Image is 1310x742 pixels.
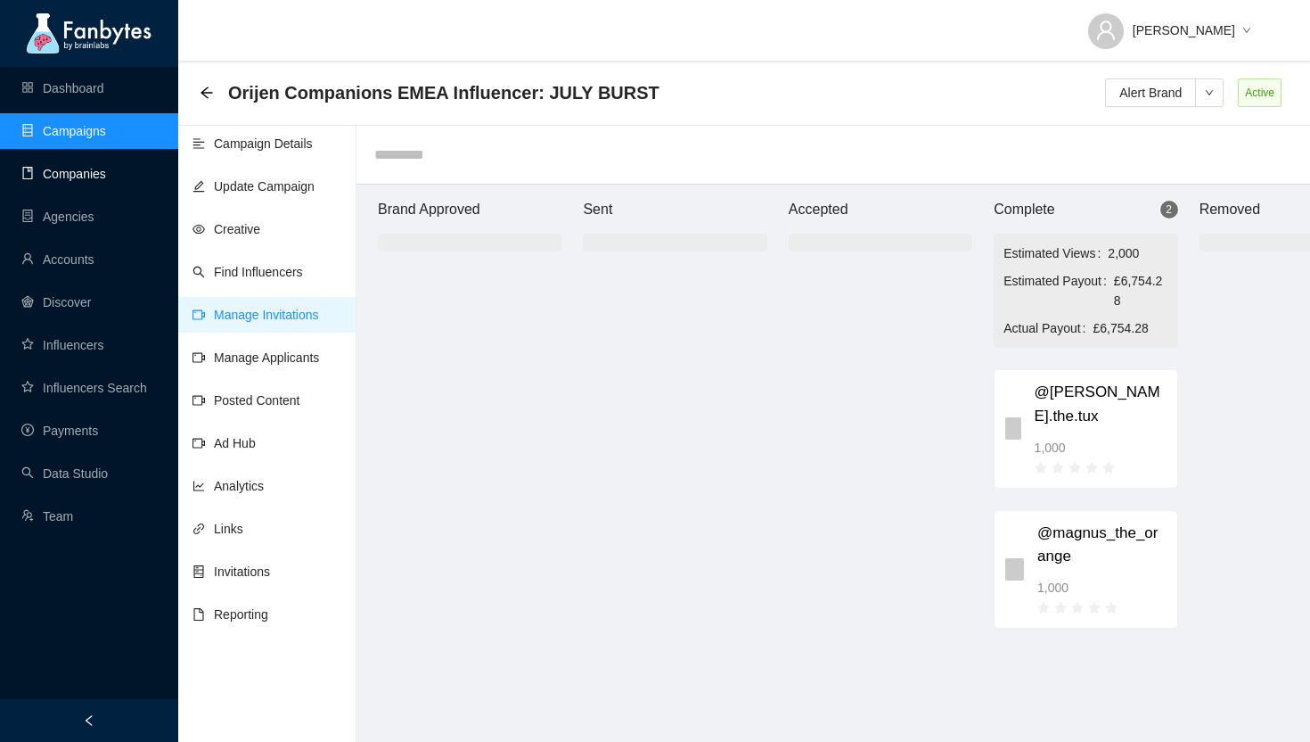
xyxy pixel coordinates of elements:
[1003,243,1108,263] span: Estimated Views
[21,466,108,481] a: searchData Studio
[192,522,243,536] a: linkLinks
[200,86,214,100] span: arrow-left
[192,393,300,408] a: video-cameraPosted Content
[192,265,303,279] a: searchFind Influencers
[1088,602,1101,614] span: star
[228,78,659,107] span: Orijen Companions EMEA Influencer: JULY BURST
[192,222,260,236] a: eyeCreative
[1037,602,1050,614] span: star
[192,308,319,322] a: video-cameraManage Invitations
[192,136,313,151] a: align-leftCampaign Details
[21,295,91,309] a: radar-chartDiscover
[1093,318,1168,338] span: £6,754.28
[789,198,848,220] article: Accepted
[1199,198,1260,220] article: Removed
[378,198,480,220] article: Brand Approved
[1133,21,1235,40] span: [PERSON_NAME]
[21,509,73,524] a: usergroup-addTeam
[21,338,103,352] a: starInfluencers
[1085,462,1098,474] span: star
[1071,602,1084,614] span: star
[1105,78,1196,107] button: Alert Brand
[192,436,256,450] a: video-cameraAd Hub
[1119,83,1182,103] span: Alert Brand
[1054,602,1067,614] span: star
[1166,203,1172,216] span: 2
[1095,20,1117,41] span: user
[1238,78,1281,107] span: Active
[21,81,104,95] a: appstoreDashboard
[583,198,612,220] article: Sent
[21,167,106,181] a: bookCompanies
[1052,462,1064,474] span: star
[1035,462,1047,474] span: star
[1035,438,1066,458] span: 1,000
[192,350,319,365] a: video-cameraManage Applicants
[1035,381,1167,428] span: @[PERSON_NAME].the.tux
[994,369,1177,488] div: @[PERSON_NAME].the.tux1,000
[192,607,268,622] a: fileReporting
[1196,88,1223,97] span: down
[1105,602,1118,614] span: star
[1108,243,1167,263] span: 2,000
[200,86,214,101] div: Back
[1037,522,1167,569] span: @magnus_the_orange
[192,565,270,579] a: hddInvitations
[21,424,98,438] a: pay-circlePayments
[192,179,315,194] a: editUpdate Campaign
[192,479,264,493] a: line-chartAnalytics
[21,381,147,395] a: starInfluencers Search
[1074,9,1265,37] button: [PERSON_NAME]down
[1037,578,1068,598] span: 1,000
[1068,462,1081,474] span: star
[1160,201,1178,218] sup: 2
[21,252,94,267] a: userAccounts
[21,210,94,224] a: containerAgencies
[1195,78,1224,107] button: down
[21,124,106,138] a: databaseCampaigns
[1102,462,1115,474] span: star
[1242,26,1251,37] span: down
[1114,271,1168,310] span: £6,754.28
[1003,271,1114,310] span: Estimated Payout
[994,198,1054,220] article: Complete
[83,714,95,727] span: left
[994,510,1177,629] div: @magnus_the_orange1,000
[1003,318,1093,338] span: Actual Payout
